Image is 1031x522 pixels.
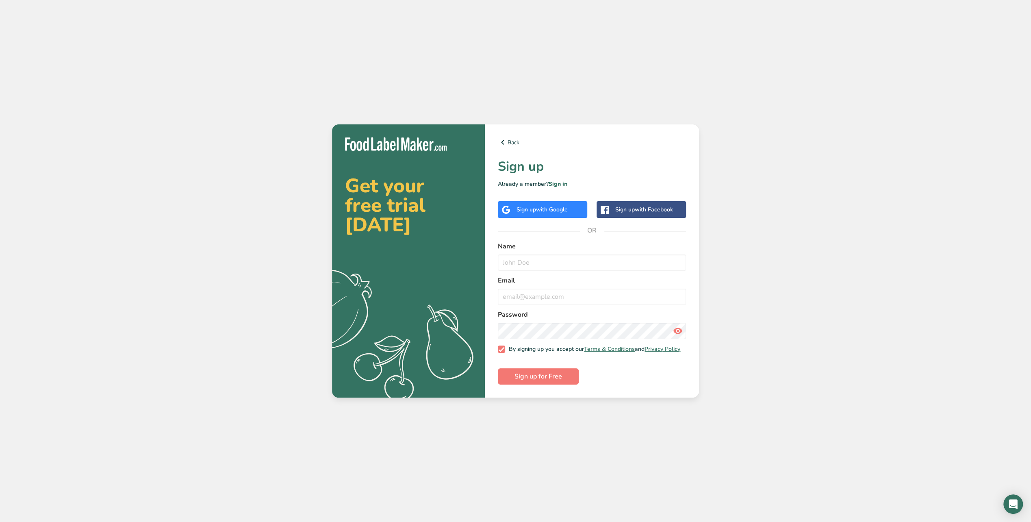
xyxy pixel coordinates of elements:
label: Name [498,241,686,251]
span: with Google [536,206,568,213]
h1: Sign up [498,157,686,176]
div: Sign up [615,205,673,214]
span: with Facebook [635,206,673,213]
a: Privacy Policy [645,345,680,353]
input: email@example.com [498,289,686,305]
a: Sign in [549,180,567,188]
img: Food Label Maker [345,137,447,151]
span: OR [580,218,604,243]
p: Already a member? [498,180,686,188]
div: Open Intercom Messenger [1003,494,1023,514]
label: Password [498,310,686,320]
span: By signing up you accept our and [505,346,681,353]
h2: Get your free trial [DATE] [345,176,472,235]
a: Back [498,137,686,147]
div: Sign up [517,205,568,214]
a: Terms & Conditions [584,345,635,353]
input: John Doe [498,254,686,271]
button: Sign up for Free [498,368,579,385]
span: Sign up for Free [514,372,562,381]
label: Email [498,276,686,285]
